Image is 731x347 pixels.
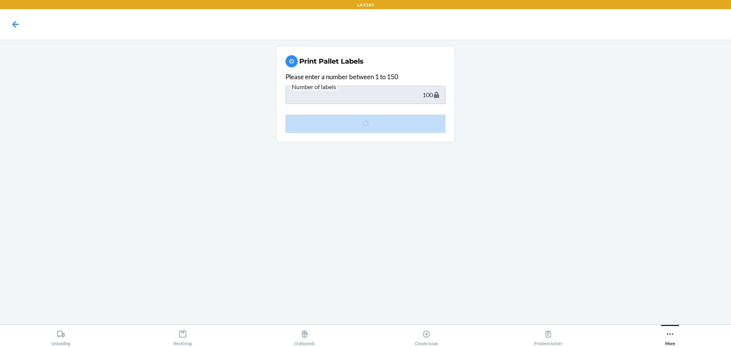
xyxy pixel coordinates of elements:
button: Problem Solver [487,325,609,346]
div: Outbounds [294,327,315,346]
div: Receiving [174,327,192,346]
button: Outbounds [244,325,365,346]
input: Number of labels [286,86,445,104]
div: More [665,327,675,346]
p: LAX1RS [357,2,374,8]
div: Problem Solver [534,327,562,346]
div: Create Issue [415,327,438,346]
button: More [609,325,731,346]
h2: Print Pallet Labels [299,56,364,66]
div: Please enter a number between 1 to 150 [286,72,445,82]
span: Number of labels [290,83,337,91]
button: Receiving [122,325,244,346]
div: Unloading [51,327,70,346]
button: Create Issue [365,325,487,346]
